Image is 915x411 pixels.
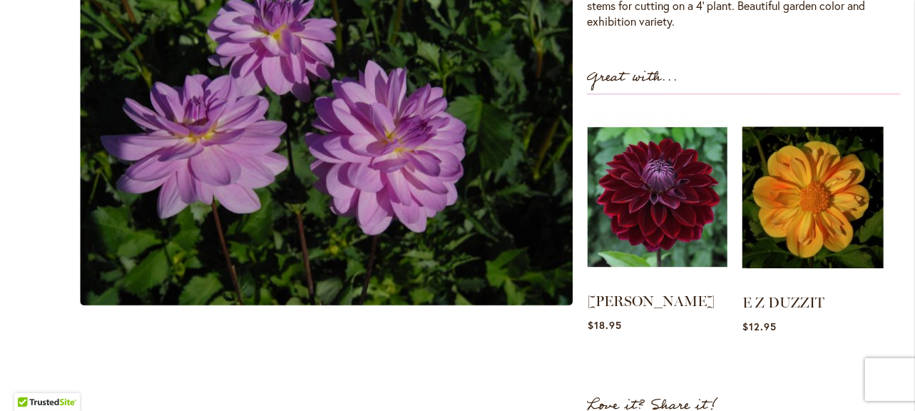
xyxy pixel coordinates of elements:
[588,110,727,285] img: Kaisha Lea
[742,109,884,286] img: E Z DUZZIT
[587,66,678,89] strong: Great with...
[588,318,622,332] span: $18.95
[11,360,51,400] iframe: Launch Accessibility Center
[588,293,715,310] a: [PERSON_NAME]
[742,320,777,333] span: $12.95
[742,294,824,311] a: E Z DUZZIT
